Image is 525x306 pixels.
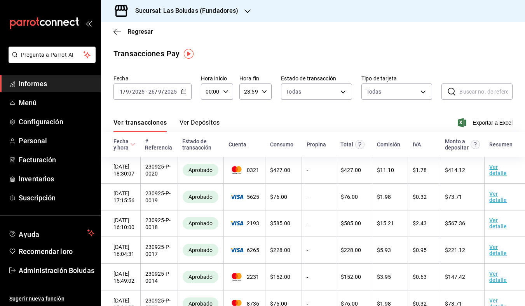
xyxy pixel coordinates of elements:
font: Ver detalle [489,191,507,203]
font: 427.00 [344,167,361,173]
font: 2193 [247,220,259,226]
font: IVA [413,141,421,148]
font: Facturación [19,156,56,164]
font: $ [377,220,380,226]
img: Marcador de información sobre herramientas [184,49,194,59]
font: Administración Boludas [19,266,94,275]
font: 5.93 [380,247,391,253]
font: # Referencia [145,138,172,151]
font: $ [377,274,380,280]
font: 15.21 [380,220,394,226]
font: 221.12 [448,247,465,253]
div: pestañas de navegación [113,118,220,132]
font: 585.00 [344,220,361,226]
font: Transacciones Pay [113,49,180,58]
font: - [307,274,308,280]
font: Personal [19,137,47,145]
font: Configuración [19,118,63,126]
font: / [155,89,157,95]
font: $ [270,220,273,226]
font: Sugerir nueva función [9,296,65,302]
font: - [307,194,308,200]
font: 152.00 [344,274,361,280]
font: 0.95 [416,247,427,253]
font: $ [445,167,448,173]
font: Estado de transacción [182,138,211,151]
font: 2.43 [416,220,427,226]
font: Cuenta [228,141,246,148]
div: Transacciones cobradas de manera exitosa. [183,164,218,176]
font: Propina [307,141,326,148]
font: / [123,89,126,95]
font: / [162,89,164,95]
font: $ [445,274,448,280]
font: - [307,247,308,254]
font: $ [270,247,273,253]
font: 414.12 [448,167,465,173]
font: Sucursal: Las Boludas (Fundadores) [135,7,238,14]
font: 76.00 [344,194,358,200]
font: $ [445,220,448,226]
font: Ayuda [19,230,40,238]
font: Suscripción [19,194,56,202]
font: Ver detalle [489,164,507,176]
font: 3.95 [380,274,391,280]
font: [DATE] 15:49:02 [113,271,134,284]
font: Aprobado [188,194,213,200]
font: $ [341,220,344,226]
font: $ [413,167,416,173]
font: Tipo de tarjeta [361,75,397,82]
font: Ver transacciones [113,119,167,126]
div: Transacciones cobradas de manera exitosa. [183,217,218,229]
font: Inventarios [19,175,54,183]
font: $ [413,220,416,226]
font: $ [445,194,448,200]
font: Ver detalle [489,271,507,283]
svg: Este es el monto resultante del total pagado menos comisión e IVA. Esta será la parte que se depo... [471,140,480,149]
button: Pregunta a Parrot AI [9,47,96,63]
font: Resumen [489,141,513,148]
font: - [307,221,308,227]
font: - [146,89,147,95]
button: abrir_cajón_menú [85,20,92,26]
font: [DATE] 18:30:07 [113,164,134,177]
font: 427.00 [273,167,290,173]
a: Pregunta a Parrot AI [5,56,96,64]
font: Regresar [127,28,153,35]
font: [DATE] 16:10:00 [113,217,134,230]
font: $ [270,167,273,173]
font: 585.00 [273,220,290,226]
font: 230925-P-0019 [145,191,171,204]
input: -- [119,89,123,95]
font: Hora inicio [201,75,227,82]
font: 567.36 [448,220,465,226]
div: Transacciones cobradas de manera exitosa. [183,191,218,203]
font: Estado de transacción [281,75,336,82]
font: Exportar a Excel [473,120,513,126]
font: $ [413,247,416,253]
font: $ [377,167,380,173]
span: Fecha y hora [113,138,136,151]
font: 0.32 [416,194,427,200]
font: [DATE] 17:15:56 [113,191,134,204]
font: $ [341,247,344,253]
font: 1.98 [380,194,391,200]
button: Regresar [113,28,153,35]
font: Todas [366,89,382,95]
font: $ [270,194,273,200]
font: $ [341,274,344,280]
font: $ [270,274,273,280]
font: 228.00 [344,247,361,253]
font: Monto a depositar [445,138,469,151]
font: Ver detalle [489,217,507,229]
div: Transacciones cobradas de manera exitosa. [183,244,218,256]
font: Comisión [377,141,400,148]
font: $ [341,167,344,173]
font: 2231 [247,274,259,280]
font: Informes [19,80,47,88]
font: 230925-P-0018 [145,217,171,230]
font: Recomendar loro [19,247,73,256]
font: Aprobado [188,274,213,280]
font: 0.63 [416,274,427,280]
font: 11.10 [380,167,394,173]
